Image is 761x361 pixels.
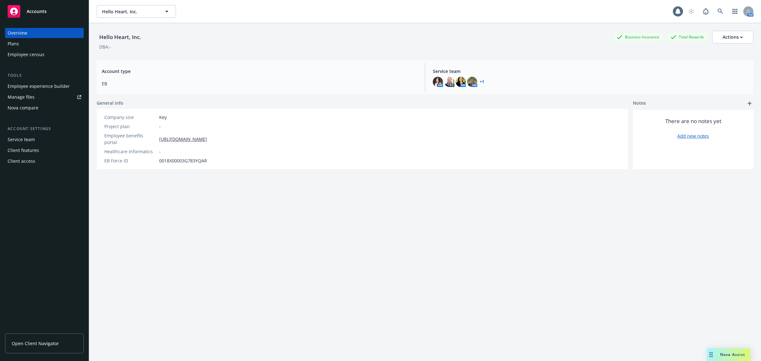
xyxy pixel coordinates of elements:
span: Accounts [27,9,47,14]
span: EB [102,80,417,87]
a: Report a Bug [699,5,712,18]
span: Key [159,114,167,121]
button: Nova Assist [707,348,750,361]
a: Add new notes [677,133,709,139]
div: Plans [8,39,19,49]
div: Project plan [104,123,157,130]
span: Service team [433,68,748,75]
a: Service team [5,135,84,145]
span: - [159,123,161,130]
span: There are no notes yet [665,117,721,125]
span: General info [97,100,123,106]
div: Nova compare [8,103,38,113]
a: Search [714,5,727,18]
button: Hello Heart, Inc. [97,5,176,18]
div: Total Rewards [667,33,707,41]
div: Employee experience builder [8,81,70,91]
span: Account type [102,68,417,75]
div: Client features [8,145,39,155]
div: Account settings [5,126,84,132]
a: Employee experience builder [5,81,84,91]
div: Business Insurance [614,33,662,41]
span: Notes [633,100,646,107]
span: Hello Heart, Inc. [102,8,157,15]
a: Accounts [5,3,84,20]
div: Employee census [8,49,44,60]
a: Employee census [5,49,84,60]
a: Client access [5,156,84,166]
div: Healthcare Informatics [104,148,157,155]
a: +1 [480,80,484,84]
div: Employee benefits portal [104,132,157,146]
div: Service team [8,135,35,145]
div: Manage files [8,92,35,102]
div: Hello Heart, Inc. [97,33,144,41]
a: Manage files [5,92,84,102]
div: Drag to move [707,348,715,361]
span: Open Client Navigator [12,340,59,347]
span: Nova Assist [720,352,745,357]
a: Overview [5,28,84,38]
a: Client features [5,145,84,155]
a: Plans [5,39,84,49]
a: Start snowing [685,5,698,18]
a: add [746,100,753,107]
img: photo [456,77,466,87]
button: Actions [712,31,753,43]
div: Tools [5,72,84,79]
span: 0018X00003G783YQAR [159,157,207,164]
a: Nova compare [5,103,84,113]
div: Client access [8,156,35,166]
div: Overview [8,28,27,38]
img: photo [444,77,454,87]
a: [URL][DOMAIN_NAME] [159,136,207,142]
img: photo [467,77,477,87]
span: - [159,148,161,155]
a: Switch app [729,5,741,18]
div: EB Force ID [104,157,157,164]
div: Actions [723,31,743,43]
img: photo [433,77,443,87]
div: Company size [104,114,157,121]
div: DBA: - [99,43,111,50]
